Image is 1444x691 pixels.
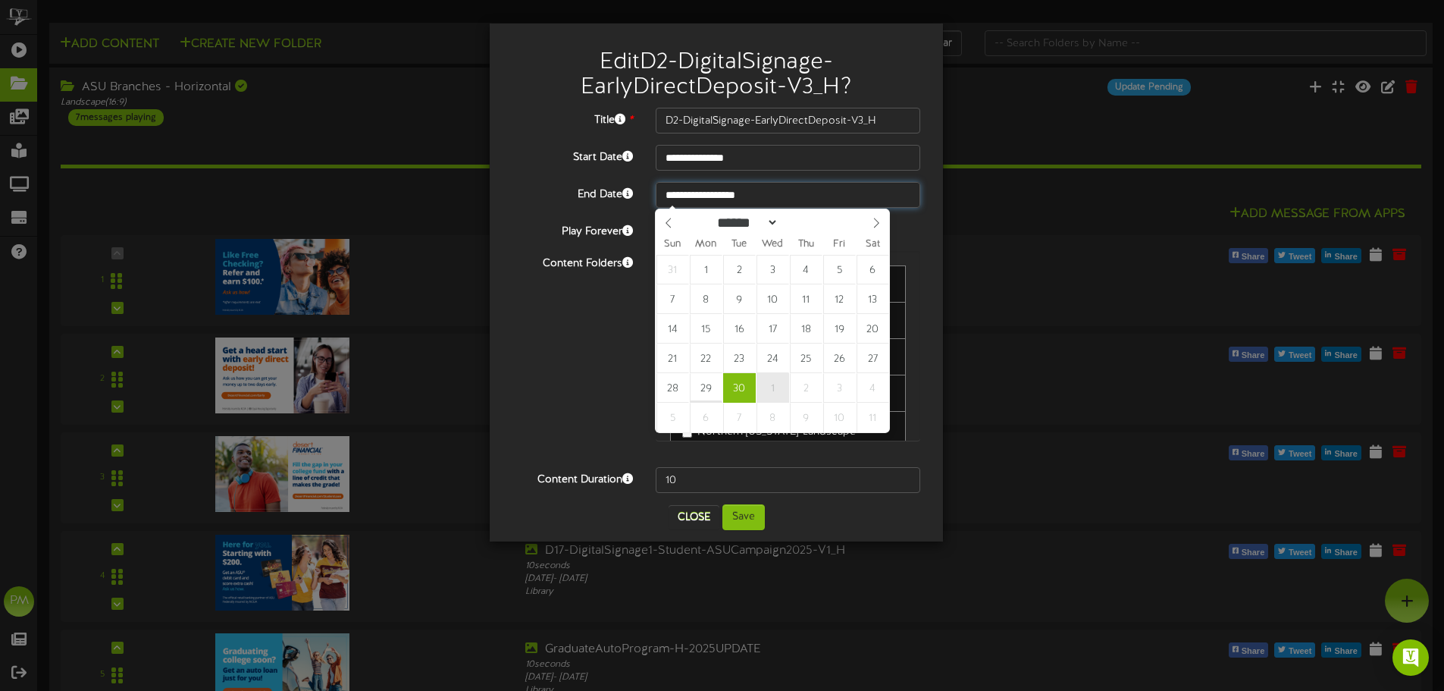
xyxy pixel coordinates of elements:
[756,255,789,284] span: September 3, 2025
[790,255,822,284] span: September 4, 2025
[669,505,719,529] button: Close
[501,182,644,203] label: End Date
[756,373,789,403] span: October 1, 2025
[823,284,856,314] span: September 12, 2025
[690,255,722,284] span: September 1, 2025
[656,240,689,250] span: Sun
[856,240,889,250] span: Sat
[857,344,889,373] span: September 27, 2025
[1392,639,1429,676] div: Open Intercom Messenger
[690,314,722,344] span: September 15, 2025
[723,255,756,284] span: September 2, 2025
[656,284,689,314] span: September 7, 2025
[656,255,689,284] span: August 31, 2025
[722,504,765,530] button: Save
[723,314,756,344] span: September 16, 2025
[823,344,856,373] span: September 26, 2025
[823,403,856,432] span: October 10, 2025
[501,219,644,240] label: Play Forever
[756,314,789,344] span: September 17, 2025
[790,373,822,403] span: October 2, 2025
[789,240,822,250] span: Thu
[656,314,689,344] span: September 14, 2025
[790,284,822,314] span: September 11, 2025
[790,344,822,373] span: September 25, 2025
[690,344,722,373] span: September 22, 2025
[790,403,822,432] span: October 9, 2025
[756,240,789,250] span: Wed
[682,428,692,438] input: Northern [US_STATE]-Landscape
[823,314,856,344] span: September 19, 2025
[501,108,644,128] label: Title
[823,373,856,403] span: October 3, 2025
[857,314,889,344] span: September 20, 2025
[857,403,889,432] span: October 11, 2025
[823,255,856,284] span: September 5, 2025
[822,240,856,250] span: Fri
[656,403,689,432] span: October 5, 2025
[723,284,756,314] span: September 9, 2025
[656,108,920,133] input: Title
[689,240,722,250] span: Mon
[501,251,644,272] label: Content Folders
[723,373,756,403] span: September 30, 2025
[690,403,722,432] span: October 6, 2025
[501,467,644,488] label: Content Duration
[857,284,889,314] span: September 13, 2025
[756,284,789,314] span: September 10, 2025
[723,344,756,373] span: September 23, 2025
[857,255,889,284] span: September 6, 2025
[656,373,689,403] span: September 28, 2025
[778,215,833,231] input: Year
[790,314,822,344] span: September 18, 2025
[656,467,920,493] input: 15
[690,373,722,403] span: September 29, 2025
[756,344,789,373] span: September 24, 2025
[690,284,722,314] span: September 8, 2025
[723,403,756,432] span: October 7, 2025
[512,50,920,100] h2: Edit D2-DigitalSignage-EarlyDirectDeposit-V3_H ?
[501,145,644,165] label: Start Date
[722,240,756,250] span: Tue
[756,403,789,432] span: October 8, 2025
[857,373,889,403] span: October 4, 2025
[656,344,689,373] span: September 21, 2025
